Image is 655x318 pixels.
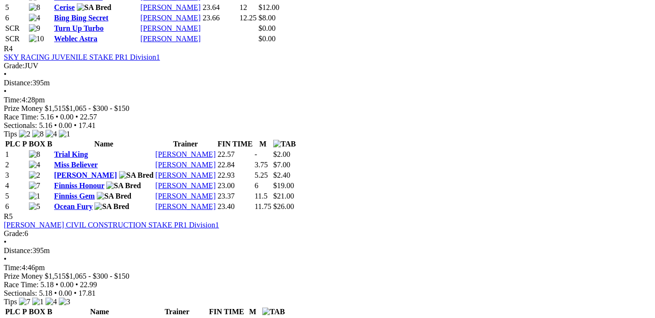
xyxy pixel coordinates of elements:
span: 0.00 [59,289,72,297]
td: 5 [5,3,28,12]
span: $12.00 [258,3,279,11]
img: 10 [29,35,44,43]
img: SA Bred [106,182,141,190]
span: 22.99 [80,281,97,289]
span: Grade: [4,62,25,70]
span: BOX [29,308,46,316]
a: [PERSON_NAME] CIVIL CONSTRUCTION STAKE PR1 Division1 [4,221,219,229]
td: 23.64 [202,3,238,12]
text: 12.25 [240,14,257,22]
a: Cerise [54,3,75,11]
span: PLC [5,140,20,148]
span: • [4,70,7,78]
a: Ocean Fury [54,202,92,210]
span: B [47,140,52,148]
span: $2.40 [273,171,290,179]
td: 6 [5,13,28,23]
th: M [254,139,272,149]
text: 6 [255,182,258,190]
span: • [74,121,77,129]
th: M [246,307,260,317]
a: [PERSON_NAME] [156,161,216,169]
span: $19.00 [273,182,294,190]
a: [PERSON_NAME] [54,171,117,179]
span: $0.00 [258,24,276,32]
a: Bing Bing Secret [54,14,108,22]
img: SA Bred [94,202,129,211]
a: [PERSON_NAME] [156,192,216,200]
div: JUV [4,62,651,70]
td: 4 [5,181,28,191]
span: • [75,281,78,289]
img: 7 [19,298,30,306]
a: Finniss Gem [54,192,95,200]
td: 22.57 [217,150,253,159]
td: 22.84 [217,160,253,170]
text: 11.75 [255,202,271,210]
a: Turn Up Turbo [54,24,103,32]
text: 5.25 [255,171,268,179]
td: 23.40 [217,202,253,211]
span: 5.18 [40,281,54,289]
span: PLC [5,308,20,316]
a: [PERSON_NAME] [156,202,216,210]
img: 8 [32,130,44,138]
img: 4 [29,14,40,22]
td: 23.37 [217,191,253,201]
img: 2 [19,130,30,138]
td: 2 [5,160,28,170]
span: P [22,140,27,148]
a: [PERSON_NAME] [140,35,201,43]
span: $2.00 [273,150,290,158]
span: • [54,121,57,129]
td: 3 [5,171,28,180]
span: BOX [29,140,46,148]
span: $1,065 - $300 - $150 [65,272,129,280]
a: [PERSON_NAME] [156,150,216,158]
img: 3 [59,298,70,306]
span: • [54,289,57,297]
span: 5.16 [39,121,52,129]
a: [PERSON_NAME] [140,14,201,22]
img: 8 [29,150,40,159]
div: Prize Money $1,515 [4,104,651,113]
td: SCR [5,24,28,33]
a: [PERSON_NAME] [156,182,216,190]
span: 5.18 [39,289,52,297]
div: 395m [4,246,651,255]
span: $8.00 [258,14,276,22]
span: • [55,281,58,289]
img: 9 [29,24,40,33]
img: TAB [273,140,296,148]
span: Distance: [4,246,32,254]
img: 4 [46,130,57,138]
text: 12 [240,3,247,11]
span: Race Time: [4,281,38,289]
td: 1 [5,150,28,159]
th: FIN TIME [209,307,245,317]
td: 22.93 [217,171,253,180]
th: Name [54,307,146,317]
th: Name [54,139,154,149]
td: SCR [5,34,28,44]
text: - [255,150,257,158]
span: 17.41 [78,121,95,129]
td: 23.00 [217,181,253,191]
th: Trainer [155,139,216,149]
span: 0.00 [60,113,74,121]
img: 1 [59,130,70,138]
a: [PERSON_NAME] [140,3,201,11]
span: 0.00 [59,121,72,129]
a: Trial King [54,150,88,158]
span: Grade: [4,229,25,237]
span: $26.00 [273,202,294,210]
img: SA Bred [77,3,111,12]
img: 4 [29,161,40,169]
img: SA Bred [97,192,131,200]
span: P [22,308,27,316]
span: • [55,113,58,121]
img: 2 [29,171,40,180]
img: TAB [262,308,285,316]
a: SKY RACING JUVENILE STAKE PR1 Division1 [4,53,160,61]
img: SA Bred [119,171,154,180]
